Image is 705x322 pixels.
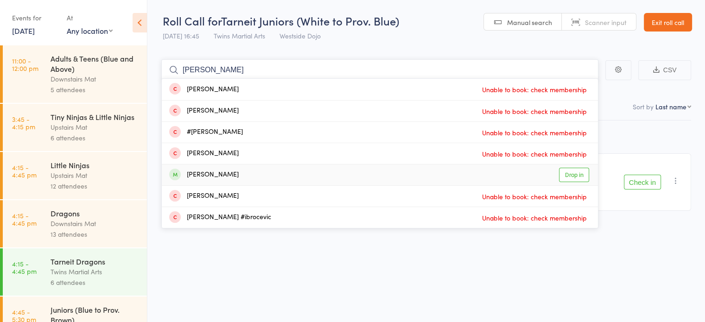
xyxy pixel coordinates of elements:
span: [DATE] 16:45 [163,31,199,40]
div: Adults & Teens (Blue and Above) [51,53,139,74]
a: Drop in [559,168,589,182]
a: [DATE] [12,25,35,36]
div: At [67,10,113,25]
div: Twins Martial Arts [51,266,139,277]
a: Exit roll call [644,13,692,32]
div: Little Ninjas [51,160,139,170]
div: Upstairs Mat [51,170,139,181]
div: [PERSON_NAME] [169,191,239,202]
span: Unable to book: check membership [480,126,589,139]
a: 4:15 -4:45 pmDragonsDownstairs Mat13 attendees [3,200,147,247]
div: #[PERSON_NAME] [169,127,243,138]
div: Events for [12,10,57,25]
span: Roll Call for [163,13,221,28]
div: 13 attendees [51,229,139,240]
span: Unable to book: check membership [480,211,589,225]
span: Unable to book: check membership [480,147,589,161]
div: [PERSON_NAME] [169,170,239,180]
span: Manual search [507,18,552,27]
div: [PERSON_NAME] [169,148,239,159]
div: 6 attendees [51,133,139,143]
time: 3:45 - 4:15 pm [12,115,35,130]
div: [PERSON_NAME] #ibrocevic [169,212,271,223]
a: 11:00 -12:00 pmAdults & Teens (Blue and Above)Downstairs Mat5 attendees [3,45,147,103]
div: Tarneit Dragons [51,256,139,266]
div: Upstairs Mat [51,122,139,133]
time: 4:15 - 4:45 pm [12,164,37,178]
span: Unable to book: check membership [480,82,589,96]
button: Check in [624,175,661,189]
a: 4:15 -4:45 pmTarneit DragonsTwins Martial Arts6 attendees [3,248,147,296]
button: CSV [638,60,691,80]
a: 3:45 -4:15 pmTiny Ninjas & Little NinjasUpstairs Mat6 attendees [3,104,147,151]
div: Downstairs Mat [51,218,139,229]
div: Tiny Ninjas & Little Ninjas [51,112,139,122]
span: Unable to book: check membership [480,104,589,118]
div: 6 attendees [51,277,139,288]
span: Twins Martial Arts [214,31,265,40]
div: Downstairs Mat [51,74,139,84]
div: 12 attendees [51,181,139,191]
span: Unable to book: check membership [480,189,589,203]
div: [PERSON_NAME] [169,106,239,116]
time: 4:15 - 4:45 pm [12,212,37,227]
div: Dragons [51,208,139,218]
div: Last name [655,102,686,111]
div: 5 attendees [51,84,139,95]
time: 4:15 - 4:45 pm [12,260,37,275]
div: Any location [67,25,113,36]
label: Sort by [633,102,654,111]
span: Tarneit Juniors (White to Prov. Blue) [221,13,399,28]
a: 4:15 -4:45 pmLittle NinjasUpstairs Mat12 attendees [3,152,147,199]
span: Westside Dojo [279,31,321,40]
time: 11:00 - 12:00 pm [12,57,38,72]
span: Scanner input [585,18,627,27]
input: Search by name [161,59,598,81]
div: [PERSON_NAME] [169,84,239,95]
